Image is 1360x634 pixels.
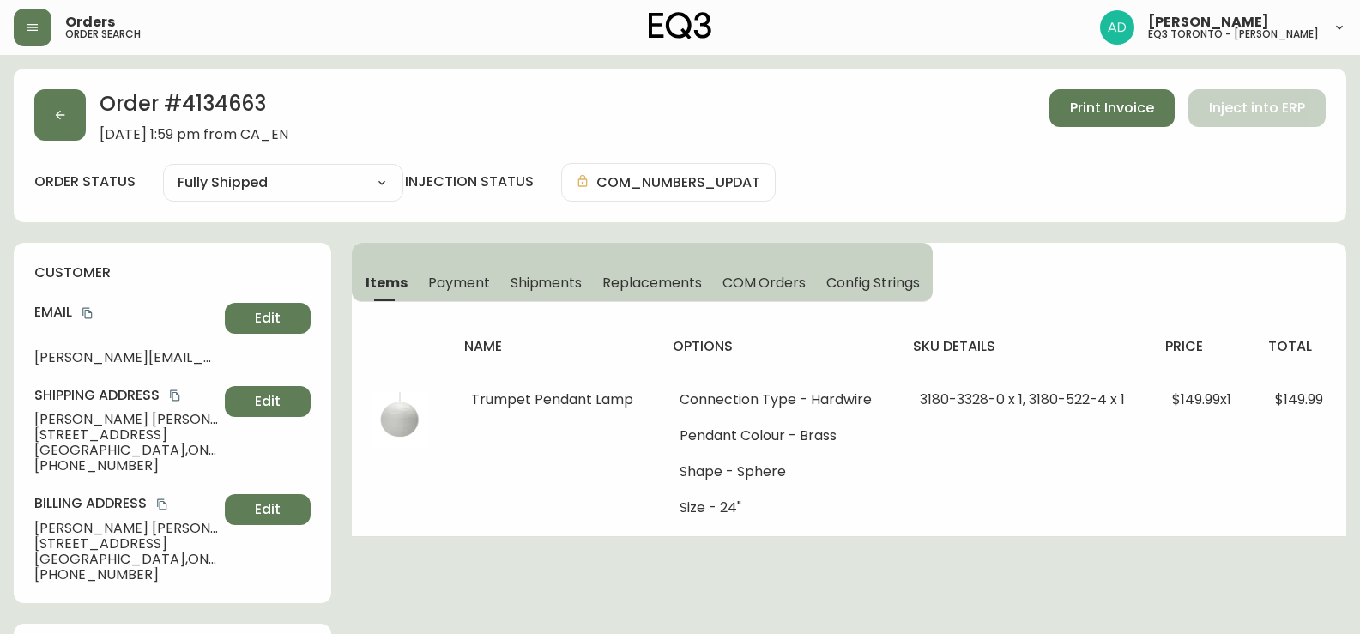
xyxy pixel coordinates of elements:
label: order status [34,172,136,191]
h4: options [673,337,885,356]
span: Payment [428,274,490,292]
li: Shape - Sphere [680,464,878,480]
h4: price [1165,337,1241,356]
span: Replacements [602,274,701,292]
h5: eq3 toronto - [PERSON_NAME] [1148,29,1319,39]
span: [GEOGRAPHIC_DATA] , ON , M6P 2S5 , CA [34,552,218,567]
h4: total [1268,337,1333,356]
button: Edit [225,386,311,417]
span: [PHONE_NUMBER] [34,567,218,583]
button: Edit [225,494,311,525]
li: Connection Type - Hardwire [680,392,878,408]
button: copy [166,387,184,404]
button: Print Invoice [1049,89,1175,127]
h4: customer [34,263,311,282]
h4: Email [34,303,218,322]
span: [PERSON_NAME] [1148,15,1269,29]
h4: Shipping Address [34,386,218,405]
h4: Billing Address [34,494,218,513]
span: [DATE] 1:59 pm from CA_EN [100,127,288,142]
button: copy [79,305,96,322]
li: Pendant Colour - Brass [680,428,878,444]
span: [PERSON_NAME] [PERSON_NAME] [34,521,218,536]
h2: Order # 4134663 [100,89,288,127]
span: [GEOGRAPHIC_DATA] , ON , M6P 2S5 , CA [34,443,218,458]
h4: injection status [405,172,534,191]
h5: order search [65,29,141,39]
button: Edit [225,303,311,334]
span: $149.99 x 1 [1172,389,1231,409]
button: copy [154,496,171,513]
span: [PERSON_NAME][EMAIL_ADDRESS][PERSON_NAME][DOMAIN_NAME] [34,350,218,365]
h4: sku details [913,337,1139,356]
span: 3180-3328-0 x 1, 3180-522-4 x 1 [920,389,1125,409]
span: COM Orders [722,274,807,292]
img: ce10d563-73ed-498c-91b6-6d26d82693d3Optional[trumpet-small-sphere-pendant-lamp].jpg [372,392,427,447]
span: Edit [255,500,281,519]
span: Print Invoice [1070,99,1154,118]
span: Trumpet Pendant Lamp [471,389,633,409]
span: Config Strings [826,274,919,292]
span: [STREET_ADDRESS] [34,536,218,552]
span: Items [366,274,408,292]
span: Edit [255,309,281,328]
span: Orders [65,15,115,29]
span: $149.99 [1275,389,1323,409]
span: [PERSON_NAME] [PERSON_NAME] [34,412,218,427]
img: logo [649,12,712,39]
span: Shipments [511,274,583,292]
span: [PHONE_NUMBER] [34,458,218,474]
img: 5042b7eed22bbf7d2bc86013784b9872 [1100,10,1134,45]
h4: name [464,337,645,356]
li: Size - 24" [680,500,878,516]
span: [STREET_ADDRESS] [34,427,218,443]
span: Edit [255,392,281,411]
